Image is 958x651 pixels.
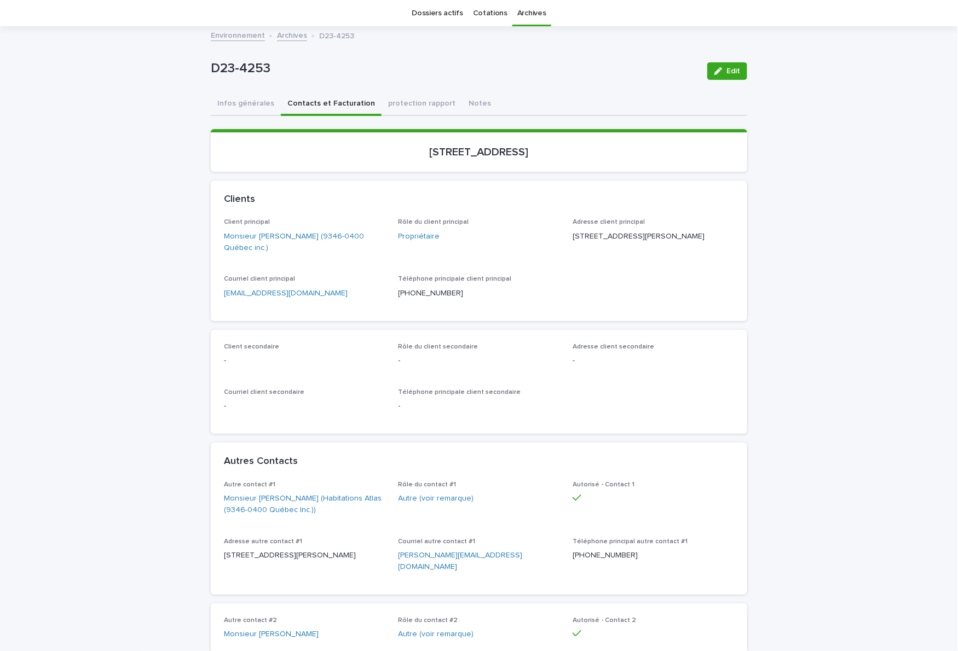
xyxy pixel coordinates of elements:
a: Autre (voir remarque) [399,493,474,504]
span: Rôle du client principal [399,219,469,225]
p: D23-4253 [319,29,354,41]
p: D23-4253 [211,61,699,77]
p: - [399,355,560,367]
p: [STREET_ADDRESS][PERSON_NAME] [224,550,385,561]
button: Notes [462,93,498,116]
span: Edit [726,67,740,75]
span: Autre contact #2 [224,617,277,624]
span: Courriel autre contact #1 [399,538,476,545]
a: Archives [517,1,546,26]
span: Autorisé - Contact 1 [573,481,634,488]
p: - [399,400,560,412]
span: Autorisé - Contact 2 [573,617,636,624]
p: [STREET_ADDRESS] [224,146,734,159]
button: protection rapport [382,93,462,116]
a: Dossiers actifs [412,1,463,26]
h2: Clients [224,194,255,206]
a: Monsieur [PERSON_NAME] (9346-0400 Québec inc.) [224,231,385,254]
span: Téléphone principale client secondaire [399,389,521,396]
span: Rôle du contact #2 [399,617,458,624]
span: Téléphone principal autre contact #1 [573,538,688,545]
button: Edit [707,62,747,80]
a: Propriétaire [399,231,440,242]
p: - [573,355,734,367]
a: [EMAIL_ADDRESS][DOMAIN_NAME] [224,289,348,297]
a: Monsieur [PERSON_NAME] [224,629,319,640]
p: [PHONE_NUMBER] [573,550,734,561]
h2: Autres Contacts [224,456,298,468]
span: Adresse client principal [573,219,645,225]
span: Courriel client principal [224,276,295,282]
span: Autre contact #1 [224,481,275,488]
span: Client principal [224,219,270,225]
span: Téléphone principale client principal [399,276,512,282]
button: Contacts et Facturation [281,93,382,116]
a: Archives [277,28,307,41]
a: [PERSON_NAME][EMAIL_ADDRESS][DOMAIN_NAME] [399,551,523,571]
span: Rôle du contact #1 [399,481,457,488]
span: Rôle du client secondaire [399,344,478,350]
span: Courriel client secondaire [224,389,304,396]
button: Infos générales [211,93,281,116]
span: Client secondaire [224,344,279,350]
a: Monsieur [PERSON_NAME] (Habitations Atlas (9346-0400 Québec Inc.)) [224,493,385,516]
p: - [224,355,385,367]
span: Adresse client secondaire [573,344,654,350]
p: [STREET_ADDRESS][PERSON_NAME] [573,231,734,242]
span: Adresse autre contact #1 [224,538,302,545]
a: Autre (voir remarque) [399,629,474,640]
a: Cotations [473,1,507,26]
a: Environnement [211,28,265,41]
p: [PHONE_NUMBER] [399,288,560,299]
p: - [224,400,385,412]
